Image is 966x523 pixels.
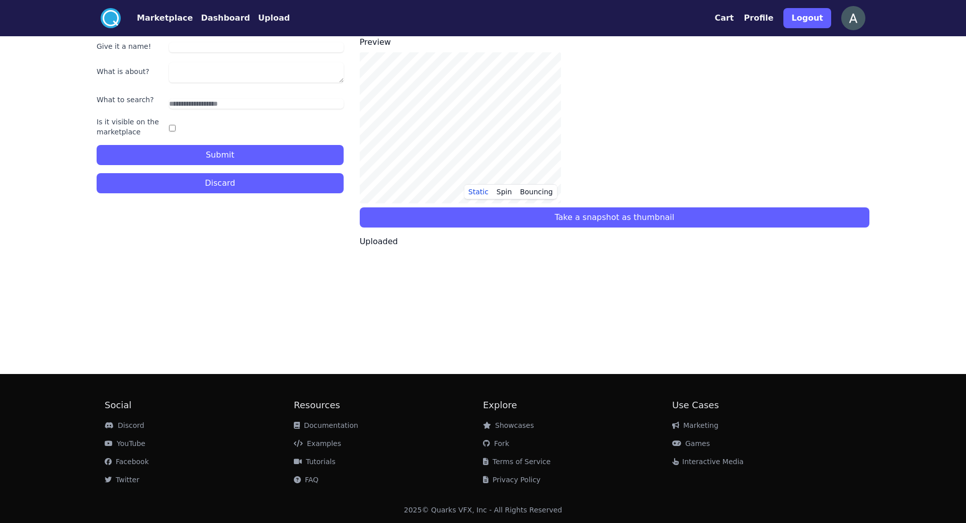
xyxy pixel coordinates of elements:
button: Discard [97,173,344,193]
button: Submit [97,145,344,165]
h3: Preview [360,36,869,48]
button: Profile [744,12,774,24]
label: Is it visible on the marketplace [97,117,165,137]
h2: Social [105,398,294,412]
button: Static [464,184,493,199]
a: Logout [783,4,831,32]
a: Marketing [672,421,718,429]
img: profile [841,6,865,30]
a: FAQ [294,476,318,484]
button: Logout [783,8,831,28]
button: Marketplace [137,12,193,24]
a: Upload [250,12,290,24]
h2: Explore [483,398,672,412]
a: YouTube [105,439,145,447]
a: Showcases [483,421,534,429]
a: Twitter [105,476,139,484]
label: What to search? [97,95,165,105]
a: Privacy Policy [483,476,540,484]
p: Uploaded [360,236,869,248]
a: Terms of Service [483,458,550,466]
div: 2025 © Quarks VFX, Inc - All Rights Reserved [404,505,562,515]
a: Fork [483,439,509,447]
button: Spin [493,184,516,199]
a: Interactive Media [672,458,744,466]
a: Facebook [105,458,149,466]
button: Cart [714,12,734,24]
a: Examples [294,439,341,447]
button: Dashboard [201,12,250,24]
label: Give it a name! [97,41,165,51]
button: Upload [258,12,290,24]
a: Tutorials [294,458,336,466]
a: Documentation [294,421,358,429]
a: Discord [105,421,144,429]
button: Take a snapshot as thumbnail [360,207,869,228]
a: Games [672,439,710,447]
label: What is about? [97,66,165,77]
a: Dashboard [193,12,250,24]
h2: Resources [294,398,483,412]
h2: Use Cases [672,398,861,412]
a: Marketplace [121,12,193,24]
button: Bouncing [516,184,556,199]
